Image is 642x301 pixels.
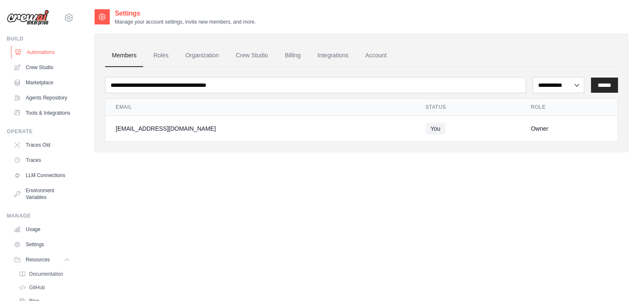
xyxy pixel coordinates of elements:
[106,99,415,116] th: Email
[10,153,74,167] a: Traces
[358,44,393,67] a: Account
[29,284,45,291] span: GitHub
[7,35,74,42] div: Build
[10,76,74,89] a: Marketplace
[105,44,143,67] a: Members
[10,169,74,182] a: LLM Connections
[179,44,225,67] a: Organization
[531,124,608,133] div: Owner
[115,8,256,19] h2: Settings
[521,99,618,116] th: Role
[29,271,63,277] span: Documentation
[116,124,405,133] div: [EMAIL_ADDRESS][DOMAIN_NAME]
[15,268,74,280] a: Documentation
[115,19,256,25] p: Manage your account settings, invite new members, and more.
[10,61,74,74] a: Crew Studio
[7,128,74,135] div: Operate
[10,223,74,236] a: Usage
[415,99,521,116] th: Status
[311,44,355,67] a: Integrations
[11,46,75,59] a: Automations
[10,184,74,204] a: Environment Variables
[10,91,74,105] a: Agents Repository
[15,282,74,293] a: GitHub
[146,44,175,67] a: Roles
[278,44,307,67] a: Billing
[229,44,275,67] a: Crew Studio
[10,106,74,120] a: Tools & Integrations
[10,238,74,251] a: Settings
[7,10,49,26] img: Logo
[26,256,50,263] span: Resources
[425,123,446,134] span: You
[7,212,74,219] div: Manage
[10,138,74,152] a: Traces Old
[10,253,74,266] button: Resources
